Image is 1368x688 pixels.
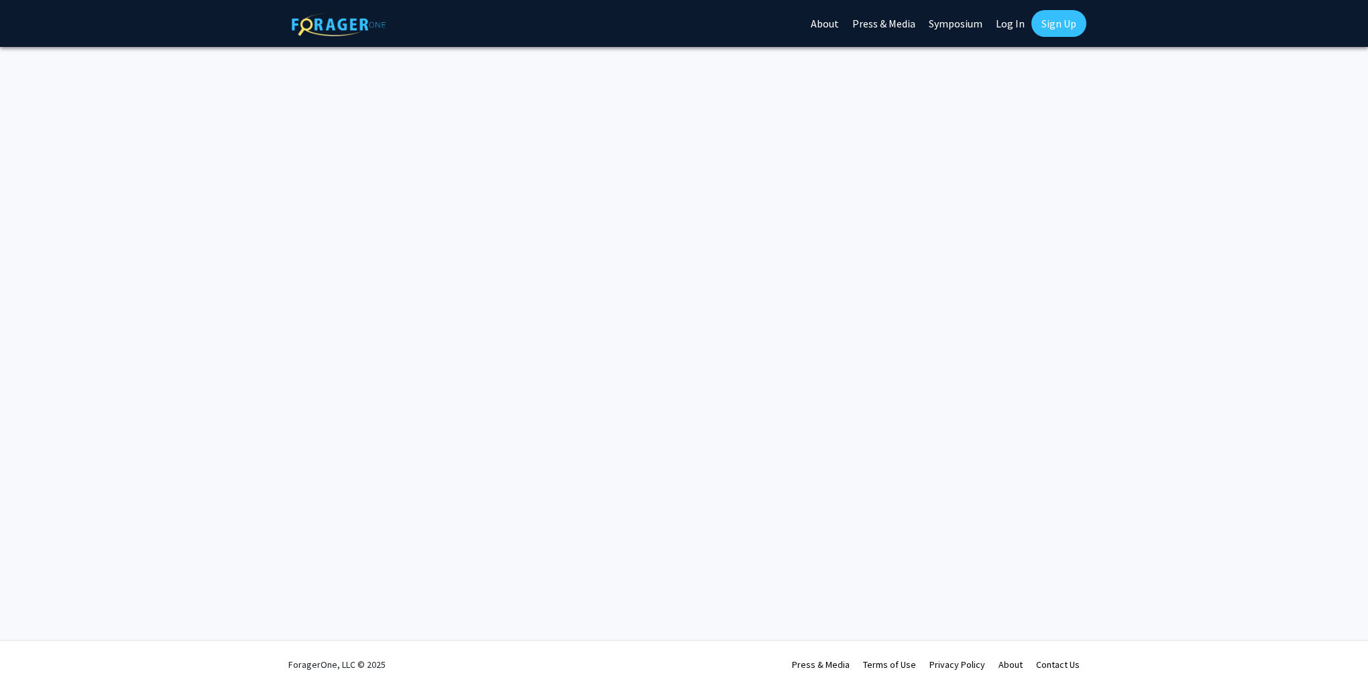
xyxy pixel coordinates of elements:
[929,658,985,671] a: Privacy Policy
[863,658,916,671] a: Terms of Use
[292,13,386,36] img: ForagerOne Logo
[1031,10,1086,37] a: Sign Up
[288,641,386,688] div: ForagerOne, LLC © 2025
[999,658,1023,671] a: About
[1036,658,1080,671] a: Contact Us
[792,658,850,671] a: Press & Media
